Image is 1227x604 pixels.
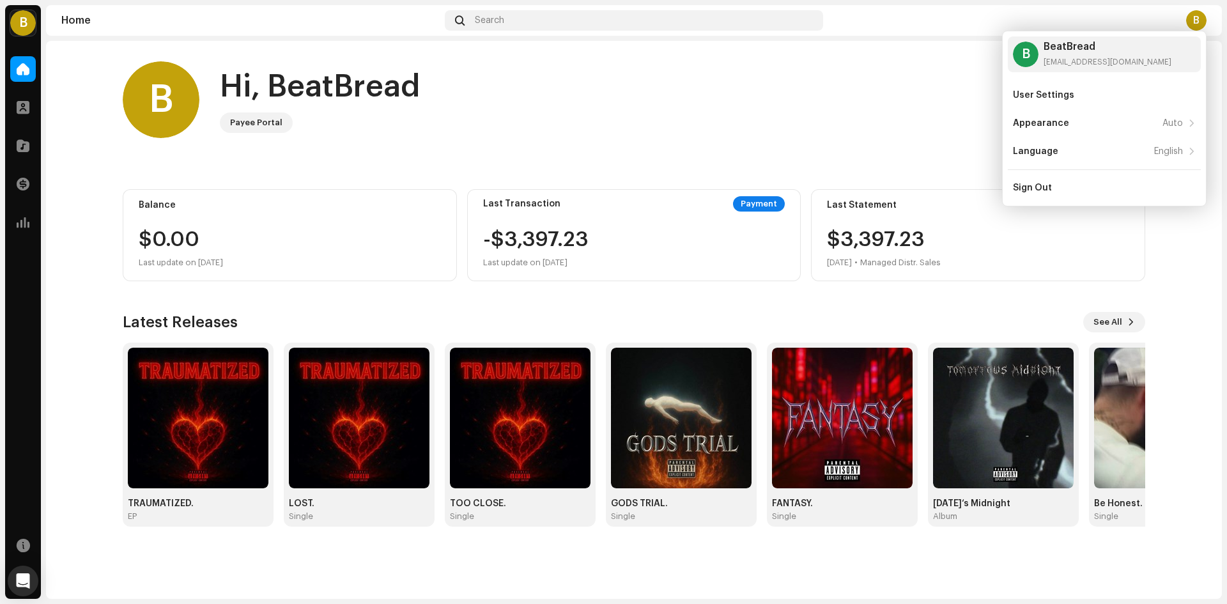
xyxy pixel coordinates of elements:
[128,499,268,509] div: TRAUMATIZED.
[220,66,420,107] div: Hi, BeatBread
[933,348,1074,488] img: adfa6b8f-e6a8-46da-b6a8-52016e6a7a3c
[1008,82,1201,108] re-m-nav-item: User Settings
[1008,111,1201,136] re-m-nav-item: Appearance
[1008,139,1201,164] re-m-nav-item: Language
[733,196,785,212] div: Payment
[1013,118,1069,128] div: Appearance
[1162,118,1183,128] div: Auto
[450,511,474,522] div: Single
[61,15,440,26] div: Home
[483,199,560,209] div: Last Transaction
[1154,146,1183,157] div: English
[123,61,199,138] div: B
[1013,90,1074,100] div: User Settings
[1013,42,1038,67] div: B
[1083,312,1145,332] button: See All
[933,511,957,522] div: Album
[860,255,941,270] div: Managed Distr. Sales
[827,255,852,270] div: [DATE]
[128,511,137,522] div: EP
[611,348,752,488] img: 2f7179ef-3a33-483a-8be5-9fcb1967c492
[611,511,635,522] div: Single
[854,255,858,270] div: •
[289,348,429,488] img: c37839aa-d5c0-4c61-975d-e03146ac4dc7
[8,566,38,596] div: Open Intercom Messenger
[827,200,1129,210] div: Last Statement
[772,511,796,522] div: Single
[1044,57,1171,67] div: [EMAIL_ADDRESS][DOMAIN_NAME]
[123,189,457,281] re-o-card-value: Balance
[1093,309,1122,335] span: See All
[1044,42,1171,52] div: BeatBread
[483,255,589,270] div: Last update on [DATE]
[475,15,504,26] span: Search
[1094,511,1118,522] div: Single
[230,115,282,130] div: Payee Portal
[611,499,752,509] div: GODS TRIAL.
[811,189,1145,281] re-o-card-value: Last Statement
[139,255,441,270] div: Last update on [DATE]
[1008,175,1201,201] re-m-nav-item: Sign Out
[450,499,590,509] div: TOO CLOSE.
[1186,10,1207,31] div: B
[1013,146,1058,157] div: Language
[128,348,268,488] img: a2d4395d-a0c2-403f-a691-a022aeaf55e2
[123,312,238,332] h3: Latest Releases
[1013,183,1052,193] div: Sign Out
[10,10,36,36] div: B
[289,511,313,522] div: Single
[772,348,913,488] img: caf7c888-6fd1-486d-a564-cf8bdfb27958
[139,200,441,210] div: Balance
[772,499,913,509] div: FANTASY.
[933,499,1074,509] div: [DATE]‘s Midnight
[289,499,429,509] div: LOST.
[450,348,590,488] img: 103ec900-0ad1-49c3-ac2d-90078ee521cd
